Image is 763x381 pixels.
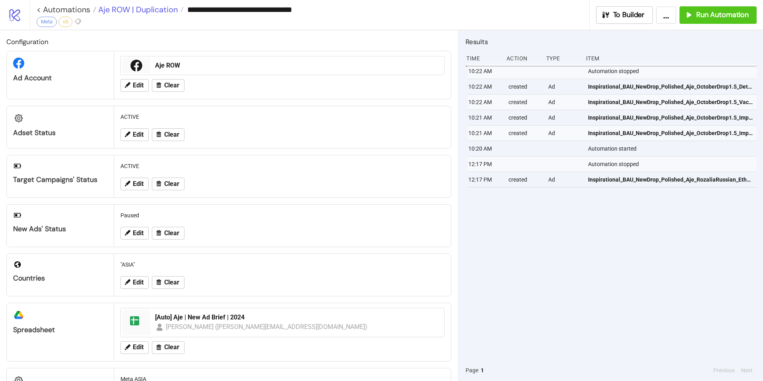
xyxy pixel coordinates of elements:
[133,279,144,286] span: Edit
[117,257,448,272] div: "ASIA"
[120,227,149,240] button: Edit
[6,37,451,47] h2: Configuration
[588,95,753,110] a: Inspirational_BAU_NewDrop_Polished_Aje_OctoberDrop1.5_VacationPrint_Tactical_Video_20251010_Autom...
[585,51,757,66] div: Item
[13,325,107,335] div: Spreadsheet
[152,341,184,354] button: Clear
[588,113,753,122] span: Inspirational_BAU_NewDrop_Polished_Aje_OctoberDrop1.5_ImpressionistPrint_Tactical_Collection - Vi...
[466,37,757,47] h2: Results
[656,6,676,24] button: ...
[468,172,502,187] div: 12:17 PM
[37,17,57,27] div: Meta
[468,110,502,125] div: 10:21 AM
[164,82,179,89] span: Clear
[508,172,542,187] div: created
[547,172,582,187] div: Ad
[711,366,737,375] button: Previous
[133,131,144,138] span: Edit
[164,180,179,188] span: Clear
[587,157,759,172] div: Automation stopped
[547,95,582,110] div: Ad
[588,110,753,125] a: Inspirational_BAU_NewDrop_Polished_Aje_OctoberDrop1.5_ImpressionistPrint_Tactical_Collection - Vi...
[587,141,759,156] div: Automation started
[588,175,753,184] span: Inspirational_BAU_NewDrop_Polished_Aje_RozaliaRussian_EtherPuffMaxiDress_Tactical_Collection - Im...
[547,79,582,94] div: Ad
[164,344,179,351] span: Clear
[13,175,107,184] div: Target Campaigns' Status
[739,366,755,375] button: Next
[13,73,107,83] div: Ad Account
[13,274,107,283] div: Countries
[588,98,753,106] span: Inspirational_BAU_NewDrop_Polished_Aje_OctoberDrop1.5_VacationPrint_Tactical_Video_20251010_Autom...
[587,64,759,79] div: Automation stopped
[166,322,368,332] div: [PERSON_NAME] ([PERSON_NAME][EMAIL_ADDRESS][DOMAIN_NAME])
[588,126,753,141] a: Inspirational_BAU_NewDrop_Polished_Aje_OctoberDrop1.5_ImpressionistDress_Tactical_Video_20251010_...
[588,172,753,187] a: Inspirational_BAU_NewDrop_Polished_Aje_RozaliaRussian_EtherPuffMaxiDress_Tactical_Collection - Im...
[506,51,540,66] div: Action
[13,128,107,137] div: Adset Status
[468,64,502,79] div: 10:22 AM
[508,126,542,141] div: created
[468,157,502,172] div: 12:17 PM
[468,126,502,141] div: 10:21 AM
[547,110,582,125] div: Ad
[117,208,448,223] div: Paused
[696,10,749,19] span: Run Automation
[133,230,144,237] span: Edit
[117,159,448,174] div: ACTIVE
[120,79,149,92] button: Edit
[58,17,72,27] div: v5
[596,6,653,24] button: To Builder
[96,6,184,14] a: Aje ROW | Duplication
[588,82,753,91] span: Inspirational_BAU_NewDrop_Polished_Aje_OctoberDrop1.5_Details_Tactical_Carousel - Image_20251010_...
[468,79,502,94] div: 10:22 AM
[152,79,184,92] button: Clear
[120,341,149,354] button: Edit
[133,180,144,188] span: Edit
[164,131,179,138] span: Clear
[152,128,184,141] button: Clear
[680,6,757,24] button: Run Automation
[120,128,149,141] button: Edit
[152,178,184,190] button: Clear
[155,61,439,70] div: Aje ROW
[547,126,582,141] div: Ad
[96,4,178,15] span: Aje ROW | Duplication
[588,79,753,94] a: Inspirational_BAU_NewDrop_Polished_Aje_OctoberDrop1.5_Details_Tactical_Carousel - Image_20251010_...
[588,129,753,137] span: Inspirational_BAU_NewDrop_Polished_Aje_OctoberDrop1.5_ImpressionistDress_Tactical_Video_20251010_...
[508,95,542,110] div: created
[152,227,184,240] button: Clear
[13,224,107,234] div: New Ads' Status
[613,10,645,19] span: To Builder
[508,110,542,125] div: created
[133,344,144,351] span: Edit
[466,366,478,375] span: Page
[152,276,184,289] button: Clear
[468,95,502,110] div: 10:22 AM
[468,141,502,156] div: 10:20 AM
[546,51,580,66] div: Type
[466,51,500,66] div: Time
[155,313,439,322] div: [Auto] Aje | New Ad Brief | 2024
[164,230,179,237] span: Clear
[120,276,149,289] button: Edit
[478,366,486,375] button: 1
[120,178,149,190] button: Edit
[164,279,179,286] span: Clear
[37,6,96,14] a: < Automations
[508,79,542,94] div: created
[133,82,144,89] span: Edit
[117,109,448,124] div: ACTIVE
